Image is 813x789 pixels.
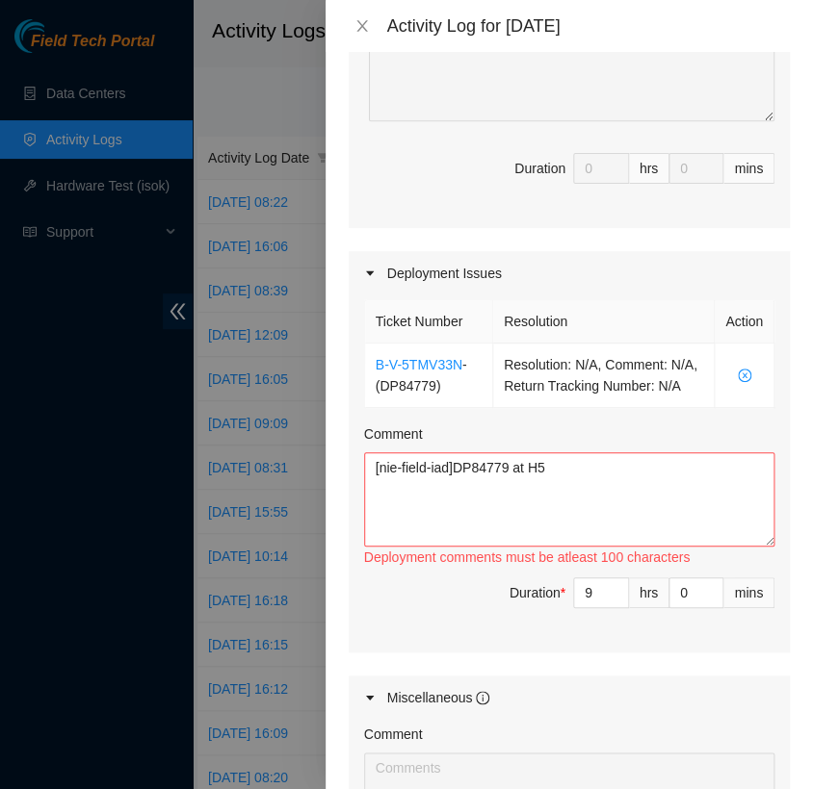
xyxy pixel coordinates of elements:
div: hrs [629,577,669,608]
span: caret-right [364,267,376,279]
span: - ( DP84779 ) [376,357,467,394]
div: Duration [514,158,565,179]
th: Resolution [493,300,715,344]
textarea: Comment [369,27,774,121]
td: Resolution: N/A, Comment: N/A, Return Tracking Number: N/A [493,344,715,408]
div: mins [723,153,774,184]
div: Duration [510,582,565,603]
a: B-V-5TMV33N [376,357,462,372]
div: Deployment comments must be atleast 100 characters [364,547,774,568]
button: Close [349,17,376,36]
span: close-circle [725,369,763,382]
th: Ticket Number [365,300,493,344]
textarea: Comment [364,452,774,547]
div: hrs [629,153,669,184]
th: Action [715,300,774,344]
span: caret-right [364,692,376,703]
div: Activity Log for [DATE] [387,15,790,37]
div: Deployment Issues [349,251,790,295]
div: Miscellaneous [387,687,490,708]
div: Miscellaneous info-circle [349,675,790,720]
span: info-circle [476,691,489,704]
span: close [354,18,370,34]
label: Comment [364,423,423,445]
div: mins [723,577,774,608]
label: Comment [364,724,423,745]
